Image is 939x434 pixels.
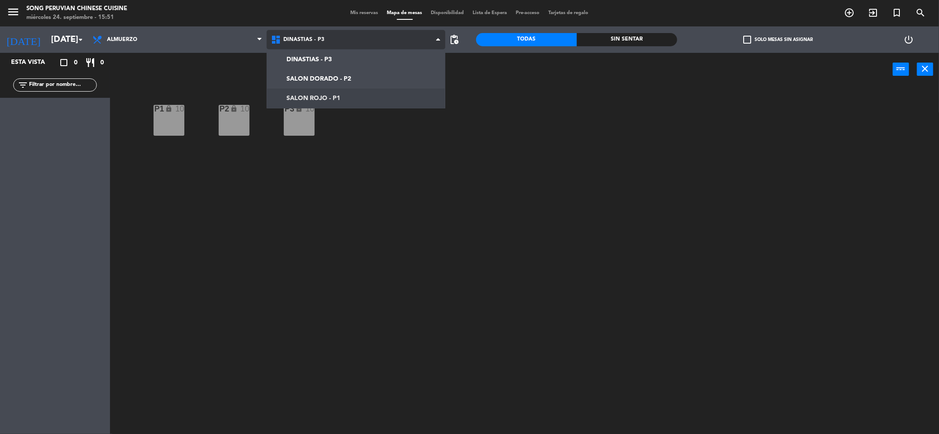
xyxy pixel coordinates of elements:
[295,105,303,112] i: lock
[903,34,914,45] i: power_settings_new
[267,89,445,108] a: SALON ROJO - P1
[346,11,383,15] span: Mis reservas
[544,11,593,15] span: Tarjetas de regalo
[107,37,137,43] span: Almuerzo
[28,80,96,90] input: Filtrar por nombre...
[868,7,878,18] i: exit_to_app
[427,11,469,15] span: Disponibilidad
[383,11,427,15] span: Mapa de mesas
[267,69,445,89] a: SALON DORADO - P2
[74,58,77,68] span: 0
[26,13,127,22] div: miércoles 24. septiembre - 15:51
[917,63,933,76] button: close
[230,105,238,112] i: lock
[18,80,28,90] i: filter_list
[844,7,855,18] i: add_circle_outline
[920,63,931,74] i: close
[476,33,577,46] div: Todas
[175,105,184,113] div: 10
[7,5,20,19] i: menu
[75,34,86,45] i: arrow_drop_down
[59,57,69,68] i: crop_square
[469,11,512,15] span: Lista de Espera
[283,37,324,43] span: DINASTIAS - P3
[915,7,926,18] i: search
[891,7,902,18] i: turned_in_not
[26,4,127,13] div: Song Peruvian Chinese Cuisine
[743,36,751,44] span: check_box_outline_blank
[7,5,20,22] button: menu
[449,34,459,45] span: pending_actions
[743,36,813,44] label: Solo mesas sin asignar
[267,50,445,69] a: DINASTIAS - P3
[896,63,906,74] i: power_input
[85,57,95,68] i: restaurant
[100,58,104,68] span: 0
[577,33,678,46] div: Sin sentar
[893,63,909,76] button: power_input
[154,105,155,113] div: P1
[165,105,172,112] i: lock
[305,105,314,113] div: 10
[4,57,63,68] div: Esta vista
[512,11,544,15] span: Pre-acceso
[240,105,249,113] div: 10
